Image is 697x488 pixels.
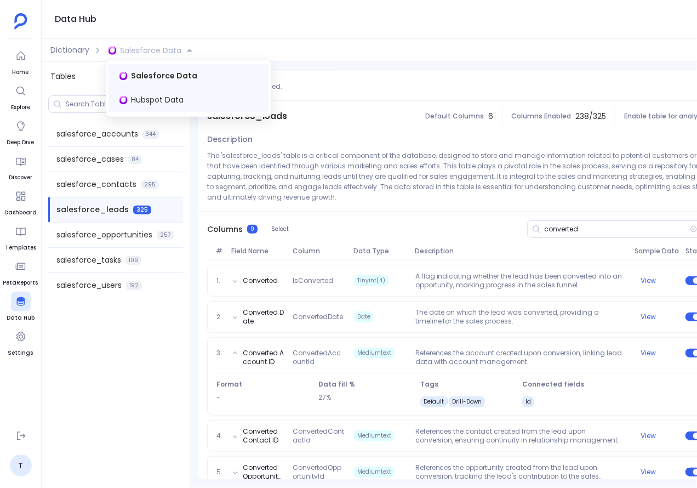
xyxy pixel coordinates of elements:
[212,468,227,476] span: 5.
[247,225,258,234] span: 9
[411,308,630,326] p: The date on which the lead was converted, providing a timeline for the sales process.
[11,46,31,77] a: Home
[641,276,656,285] button: View
[133,206,151,214] span: 325
[522,396,534,407] span: Id
[11,68,31,77] span: Home
[488,111,493,122] span: 6
[11,103,31,112] span: Explore
[4,186,37,217] a: Dashboard
[5,222,36,252] a: Templates
[216,380,310,389] span: Format
[131,95,184,106] span: Hubspot Data
[641,432,656,440] button: View
[14,13,27,30] img: petavue logo
[264,222,296,236] button: Select
[354,467,395,478] span: Mediumtext
[227,247,288,256] span: Field Name
[630,247,681,256] span: Sample Data
[56,254,121,266] span: salesforce_tasks
[288,349,350,366] span: ConvertedAccountId
[243,276,278,285] button: Converted
[157,231,174,240] span: 257
[354,348,395,359] span: Mediumtext
[288,463,350,481] span: ConvertedOpportunityId
[411,463,630,481] p: References the opportunity created from the lead upon conversion, tracking the lead's contributio...
[354,275,389,286] span: Tinyint(4)
[288,313,350,321] span: ConvertedDate
[411,272,630,290] p: A flag indicating whether the lead has been converted into an opportunity, marking progress in th...
[106,42,196,59] button: Salesforce Data
[126,281,142,290] span: 192
[216,393,310,402] p: -
[56,229,152,241] span: salesforce_opportunities
[55,12,96,27] h1: Data Hub
[318,393,412,402] p: 27%
[288,427,350,445] span: ConvertedContactId
[119,96,128,105] img: singlestore.svg
[65,100,161,109] input: Search Tables/Columns
[3,257,38,287] a: PetaReports
[7,292,35,322] a: Data Hub
[243,308,284,326] button: Converted Date
[243,349,284,366] button: Converted Account ID
[7,138,35,147] span: Deep Dive
[447,398,449,406] span: |
[544,225,690,234] input: Search Columns
[128,155,142,164] span: 84
[212,349,227,366] span: 3.
[56,280,122,291] span: salesforce_users
[108,46,117,55] img: singlestore.svg
[410,247,630,256] span: Description
[511,112,571,121] span: Columns Enabled
[207,224,243,235] span: Columns
[9,151,32,182] a: Discover
[131,71,197,82] span: Salesforce Data
[411,349,630,366] p: References the account created upon conversion, linking lead data with account management.
[10,455,32,476] a: T
[212,313,227,321] span: 2.
[425,112,484,121] span: Default Columns
[141,180,159,189] span: 295
[449,396,485,407] span: Drill-Down
[9,173,32,182] span: Discover
[142,130,159,139] span: 344
[350,247,411,256] span: Data Type
[120,45,181,56] span: Salesforce Data
[420,396,447,407] span: Default
[641,349,656,358] button: View
[11,81,31,112] a: Explore
[7,314,35,322] span: Data Hub
[641,468,656,476] button: View
[56,179,136,190] span: salesforce_contacts
[288,276,350,285] span: IsConverted
[575,111,606,122] span: 238 / 325
[212,247,227,256] span: #
[243,427,284,445] button: Converted Contact ID
[56,154,124,165] span: salesforce_cases
[3,279,38,287] span: PetaReports
[288,247,350,256] span: Column
[4,208,37,217] span: Dashboard
[7,116,35,147] a: Deep Dive
[243,463,284,481] button: Converted Opportunity ID
[42,62,190,91] div: Tables
[354,311,374,322] span: Date
[641,313,656,321] button: View
[212,276,227,285] span: 1.
[125,256,141,265] span: 109
[411,427,630,445] p: References the contact created from the lead upon conversion, ensuring continuity in relationship...
[56,128,138,140] span: salesforce_accounts
[207,134,253,145] span: Description
[212,432,227,440] span: 4.
[8,349,33,358] span: Settings
[354,430,395,441] span: Mediumtext
[5,243,36,252] span: Templates
[8,327,33,358] a: Settings
[318,380,412,389] span: Data fill %
[119,72,128,81] img: singlestore.svg
[56,204,129,215] span: salesforce_leads
[420,380,513,389] span: Tags
[50,44,89,56] span: Dictionary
